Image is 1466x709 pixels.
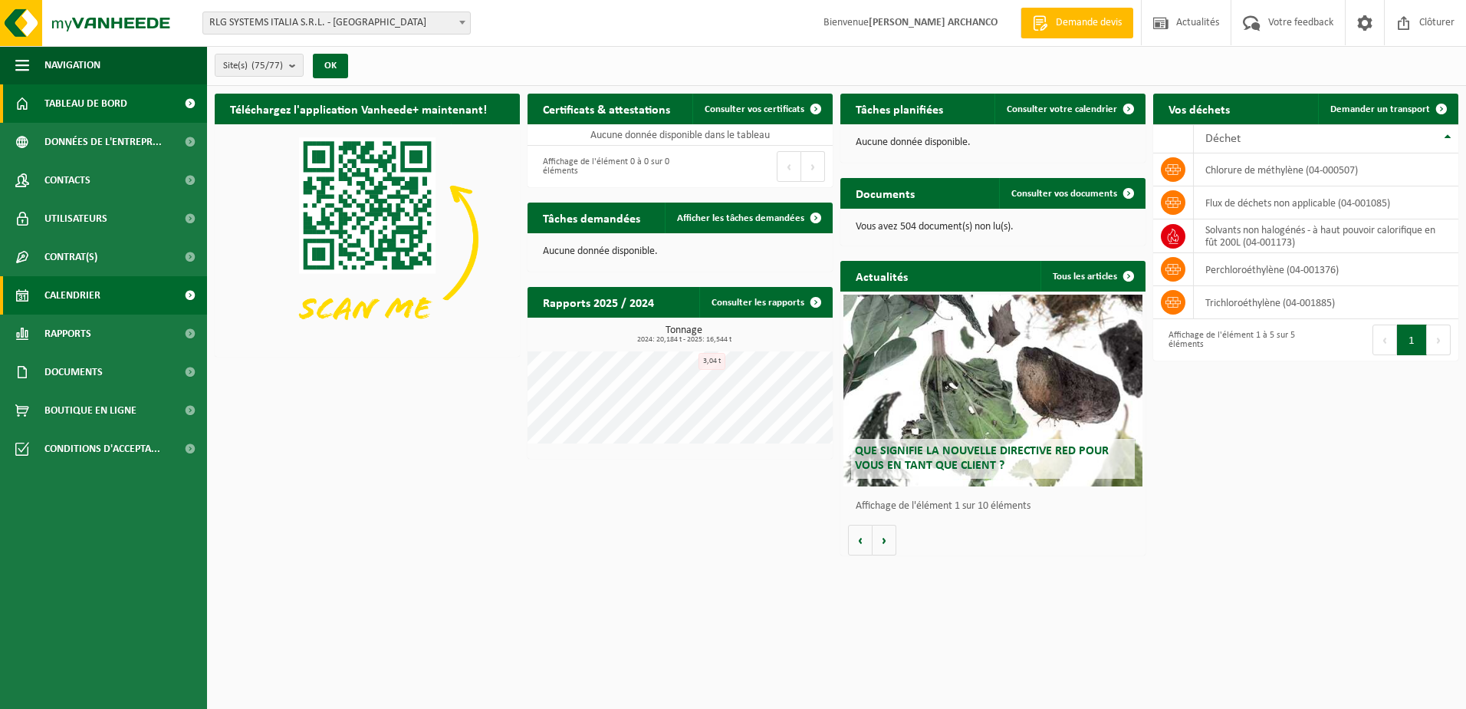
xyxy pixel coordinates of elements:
[44,200,107,238] span: Utilisateurs
[223,54,283,77] span: Site(s)
[843,295,1142,486] a: Que signifie la nouvelle directive RED pour vous en tant que client ?
[856,222,1130,232] p: Vous avez 504 document(s) non lu(s).
[44,315,91,353] span: Rapports
[856,501,1138,512] p: Affichage de l'élément 1 sur 10 éléments
[528,94,685,124] h2: Certificats & attestations
[44,123,162,161] span: Données de l'entrepr...
[999,178,1144,209] a: Consulter vos documents
[44,430,160,468] span: Conditions d'accepta...
[855,445,1109,472] span: Que signifie la nouvelle directive RED pour vous en tant que client ?
[535,325,833,344] h3: Tonnage
[1330,104,1430,114] span: Demander un transport
[535,150,672,183] div: Affichage de l'élément 0 à 0 sur 0 éléments
[215,124,520,354] img: Download de VHEPlus App
[665,203,831,233] a: Afficher les tâches demandées
[1397,325,1427,355] button: 1
[313,54,348,78] button: OK
[251,61,283,71] count: (75/77)
[801,151,825,182] button: Next
[699,287,831,318] a: Consulter les rapports
[994,94,1144,124] a: Consulter votre calendrier
[692,94,831,124] a: Consulter vos certificats
[1194,286,1458,319] td: Trichloroéthylène (04-001885)
[1040,261,1144,292] a: Tous les articles
[1427,325,1451,355] button: Next
[1318,94,1457,124] a: Demander un transport
[528,124,833,146] td: Aucune donnée disponible dans le tableau
[202,12,471,35] span: RLG SYSTEMS ITALIA S.R.L. - TORINO
[1161,323,1298,357] div: Affichage de l'élément 1 à 5 sur 5 éléments
[535,336,833,344] span: 2024: 20,184 t - 2025: 16,544 t
[1372,325,1397,355] button: Previous
[777,151,801,182] button: Previous
[1007,104,1117,114] span: Consulter votre calendrier
[528,203,656,232] h2: Tâches demandées
[1194,253,1458,286] td: Perchloroéthylène (04-001376)
[1205,133,1241,145] span: Déchet
[705,104,804,114] span: Consulter vos certificats
[1021,8,1133,38] a: Demande devis
[44,353,103,391] span: Documents
[869,17,998,28] strong: [PERSON_NAME] ARCHANCO
[856,137,1130,148] p: Aucune donnée disponible.
[44,46,100,84] span: Navigation
[44,276,100,315] span: Calendrier
[840,261,923,291] h2: Actualités
[203,12,470,34] span: RLG SYSTEMS ITALIA S.R.L. - TORINO
[215,94,502,124] h2: Téléchargez l'application Vanheede+ maintenant!
[44,238,97,276] span: Contrat(s)
[677,213,804,223] span: Afficher les tâches demandées
[1194,153,1458,186] td: chlorure de méthylène (04-000507)
[1194,219,1458,253] td: solvants non halogénés - à haut pouvoir calorifique en fût 200L (04-001173)
[44,84,127,123] span: Tableau de bord
[840,178,930,208] h2: Documents
[873,525,896,556] button: Volgende
[528,287,669,317] h2: Rapports 2025 / 2024
[44,161,90,200] span: Contacts
[1011,189,1117,199] span: Consulter vos documents
[1194,186,1458,219] td: flux de déchets non applicable (04-001085)
[1153,94,1245,124] h2: Vos déchets
[1052,15,1126,31] span: Demande devis
[44,391,136,430] span: Boutique en ligne
[215,54,304,77] button: Site(s)(75/77)
[848,525,873,556] button: Vorige
[840,94,958,124] h2: Tâches planifiées
[698,353,725,370] div: 3,04 t
[543,246,817,257] p: Aucune donnée disponible.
